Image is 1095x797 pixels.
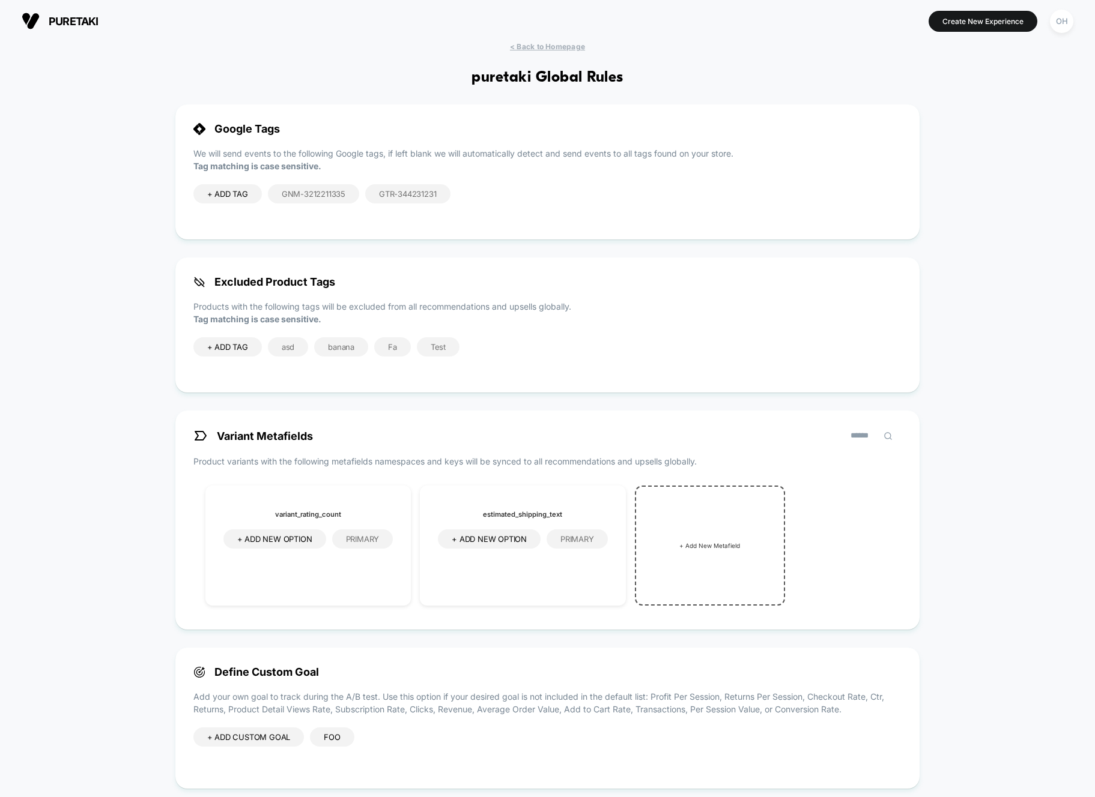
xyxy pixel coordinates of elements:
span: Define Custom Goal [193,666,902,678]
span: Variant Metafields [193,429,313,443]
button: OH [1046,9,1077,34]
span: GTR-344231231 [379,189,436,199]
span: Google Tags [193,122,902,135]
span: Test [431,342,446,352]
h1: puretaki Global Rules [472,69,623,86]
span: banana [328,342,354,352]
span: puretaki [49,15,99,28]
span: primary [560,534,594,544]
span: + ADD TAG [207,342,248,352]
span: Fa [388,342,397,352]
strong: Tag matching is case sensitive. [193,314,321,324]
img: Visually logo [22,12,40,30]
p: Add your own goal to track during the A/B test. Use this option if your desired goal is not inclu... [193,690,902,715]
p: Product variants with the following metafields namespaces and keys will be synced to all recommen... [193,455,902,468]
button: puretaki [18,11,102,31]
div: + Add New Metafield [635,486,785,606]
span: GNM-3212211335 [282,189,345,199]
button: Create New Experience [929,11,1037,32]
p: We will send events to the following Google tags, if left blank we will automatically detect and ... [193,147,902,172]
span: + ADD NEW OPTION [237,534,312,544]
div: + ADD CUSTOM GOAL [193,727,305,747]
span: + ADD TAG [207,189,248,199]
h3: estimated_shipping_text [438,510,607,519]
h3: variant_rating_count [223,510,393,519]
span: < Back to Homepage [510,42,585,51]
strong: Tag matching is case sensitive. [193,161,321,171]
span: Excluded Product Tags [193,275,902,288]
p: Products with the following tags will be excluded from all recommendations and upsells globally. [193,300,902,325]
span: + ADD NEW OPTION [452,534,527,544]
span: asd [282,342,294,352]
div: foo [310,727,354,747]
div: OH [1050,10,1073,33]
span: primary [346,534,380,544]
